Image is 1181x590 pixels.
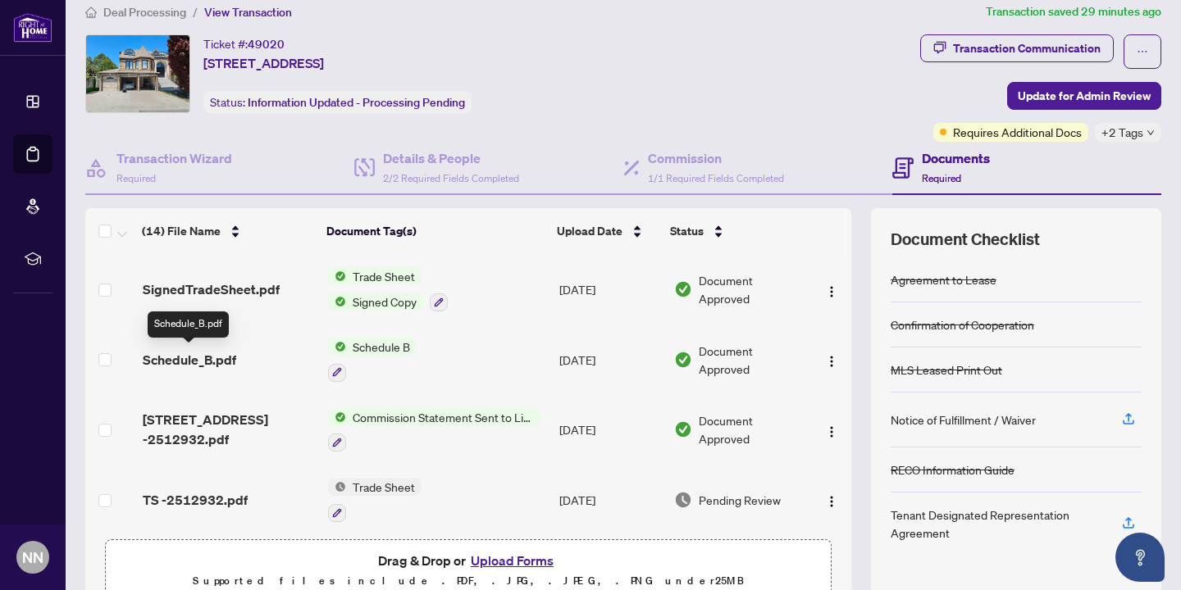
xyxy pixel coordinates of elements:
span: SignedTradeSheet.pdf [143,279,280,299]
div: Schedule_B.pdf [148,311,229,338]
button: Update for Admin Review [1007,82,1161,110]
button: Logo [818,276,845,302]
span: Signed Copy [346,293,423,311]
h4: Commission [648,148,784,168]
img: Logo [825,285,838,298]
img: Document Status [674,280,692,298]
div: Transaction Communication [953,35,1101,61]
img: Logo [825,355,838,368]
div: Notice of Fulfillment / Waiver [891,411,1036,429]
th: Upload Date [550,208,664,254]
li: / [193,2,198,21]
span: Schedule_B.pdf [143,350,236,370]
span: Document Approved [699,271,805,307]
span: Document Approved [699,411,805,447]
td: [DATE] [553,324,668,395]
span: [STREET_ADDRESS] -2512932.pdf [143,410,315,449]
button: Status IconCommission Statement Sent to Listing Brokerage [328,408,540,452]
div: RECO Information Guide [891,461,1015,479]
article: Transaction saved 29 minutes ago [986,2,1161,21]
button: Status IconTrade Sheet [328,478,422,522]
span: (14) File Name [142,222,221,240]
img: logo [13,12,52,43]
span: View Transaction [204,5,292,20]
button: Transaction Communication [920,34,1114,62]
span: NN [22,546,43,569]
span: Trade Sheet [346,267,422,285]
span: ellipsis [1137,46,1148,57]
span: [STREET_ADDRESS] [203,53,324,73]
button: Logo [818,487,845,513]
span: Deal Processing [103,5,186,20]
span: Document Checklist [891,228,1040,251]
span: Trade Sheet [346,478,422,496]
th: Status [663,208,806,254]
span: Status [670,222,704,240]
button: Status IconSchedule B [328,338,417,382]
div: Ticket #: [203,34,285,53]
td: [DATE] [553,465,668,535]
span: Requires Additional Docs [953,123,1082,141]
img: Status Icon [328,408,346,426]
button: Open asap [1115,533,1165,582]
img: Logo [825,425,838,438]
th: Document Tag(s) [320,208,550,254]
img: Document Status [674,351,692,369]
img: IMG-N12190502_1.jpg [86,35,189,112]
span: 1/1 Required Fields Completed [648,172,784,184]
div: Confirmation of Cooperation [891,315,1034,334]
span: Update for Admin Review [1018,83,1151,109]
div: MLS Leased Print Out [891,361,1002,379]
div: Tenant Designated Representation Agreement [891,506,1102,542]
th: (14) File Name [135,208,320,254]
h4: Documents [922,148,990,168]
span: Drag & Drop or [378,550,559,571]
img: Document Status [674,491,692,509]
span: Document Approved [699,342,805,378]
button: Status IconTrade SheetStatus IconSigned Copy [328,267,448,311]
span: Required [922,172,961,184]
td: [DATE] [553,395,668,465]
span: Upload Date [557,222,622,240]
img: Status Icon [328,338,346,356]
span: TS -2512932.pdf [143,490,248,510]
img: Status Icon [328,293,346,311]
span: Schedule B [346,338,417,356]
span: 49020 [248,37,285,52]
button: Upload Forms [466,550,559,571]
span: down [1147,129,1155,137]
img: Logo [825,495,838,508]
button: Logo [818,347,845,373]
td: [DATE] [553,254,668,324]
div: Agreement to Lease [891,270,996,288]
span: Pending Review [699,491,781,509]
div: Status: [203,91,472,113]
h4: Details & People [383,148,519,168]
span: 2/2 Required Fields Completed [383,172,519,184]
h4: Transaction Wizard [116,148,232,168]
img: Status Icon [328,267,346,285]
img: Document Status [674,420,692,438]
button: Logo [818,416,845,442]
span: Required [116,172,156,184]
img: Status Icon [328,478,346,496]
span: home [85,7,97,18]
span: +2 Tags [1101,123,1143,142]
span: Commission Statement Sent to Listing Brokerage [346,408,540,426]
span: Information Updated - Processing Pending [248,95,465,110]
